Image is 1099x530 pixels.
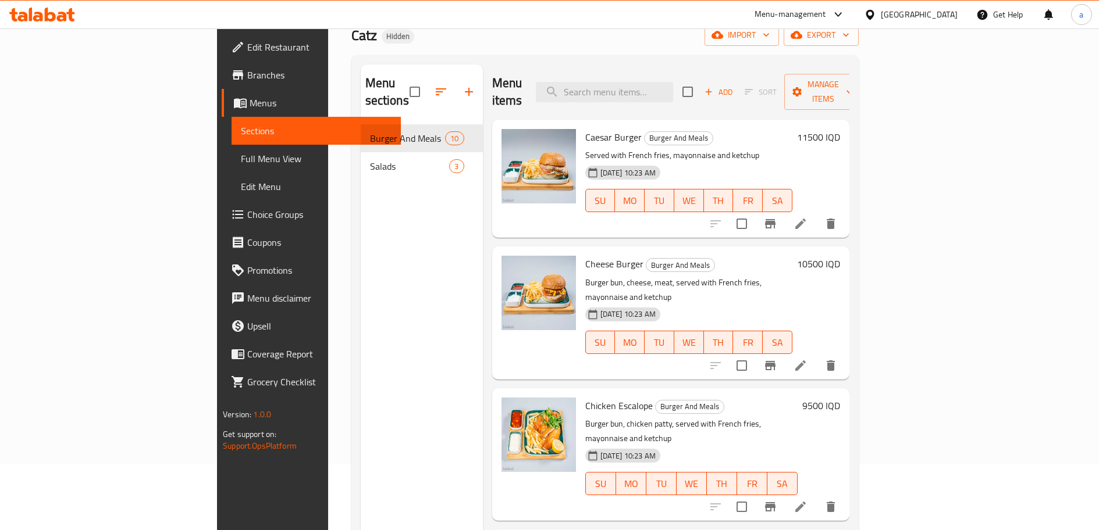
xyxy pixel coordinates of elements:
button: delete [817,352,845,379]
a: Menus [222,89,400,117]
span: Manage items [794,77,853,106]
button: FR [733,331,763,354]
span: Version: [223,407,251,422]
a: Edit menu item [794,359,808,373]
a: Promotions [222,256,400,284]
span: Grocery Checklist [247,375,391,389]
a: Menu disclaimer [222,284,400,312]
button: TU [645,189,674,212]
span: Coverage Report [247,347,391,361]
button: delete [817,210,845,238]
button: WE [674,331,704,354]
span: WE [681,475,702,492]
img: Caesar Burger [502,129,576,203]
span: Add item [700,83,737,101]
a: Full Menu View [232,145,400,173]
a: Coupons [222,228,400,256]
button: SA [763,189,792,212]
div: Salads3 [361,152,483,180]
span: 10 [446,133,463,144]
span: 3 [450,161,463,172]
span: Edit Restaurant [247,40,391,54]
span: Select to update [730,212,754,236]
span: Choice Groups [247,207,391,221]
a: Edit Restaurant [222,33,400,61]
span: TU [651,475,672,492]
span: SA [767,192,788,209]
span: [DATE] 10:23 AM [596,450,660,461]
a: Edit Menu [232,173,400,200]
button: export [784,24,859,46]
button: SU [585,189,616,212]
a: Support.OpsPlatform [223,438,297,453]
span: SA [767,334,788,351]
span: MO [621,475,642,492]
span: TH [712,475,732,492]
p: Served with French fries, mayonnaise and ketchup [585,148,792,163]
button: FR [733,189,763,212]
button: MO [615,331,645,354]
span: Coupons [247,235,391,249]
button: Branch-specific-item [756,493,784,521]
button: TU [646,472,677,495]
span: Branches [247,68,391,82]
button: Branch-specific-item [756,210,784,238]
a: Branches [222,61,400,89]
span: Burger And Meals [645,131,713,145]
span: FR [738,334,758,351]
button: WE [674,189,704,212]
span: Cheese Burger [585,255,643,273]
a: Edit menu item [794,500,808,514]
button: SU [585,472,616,495]
h6: 11500 IQD [797,129,840,145]
span: Sort sections [427,78,455,106]
span: Menus [250,96,391,110]
span: Select to update [730,353,754,378]
span: WE [679,334,699,351]
span: SU [591,334,611,351]
span: 1.0.0 [253,407,271,422]
span: Burger And Meals [370,131,446,145]
button: TU [645,331,674,354]
img: Chicken Escalope [502,397,576,472]
span: WE [679,192,699,209]
nav: Menu sections [361,120,483,185]
a: Sections [232,117,400,145]
button: Add [700,83,737,101]
span: Chicken Escalope [585,397,653,414]
a: Upsell [222,312,400,340]
div: Burger And Meals [644,131,713,145]
span: Burger And Meals [656,400,724,413]
button: SA [767,472,798,495]
span: Select to update [730,495,754,519]
span: export [793,28,849,42]
span: SA [772,475,793,492]
a: Edit menu item [794,217,808,231]
button: MO [615,189,645,212]
button: SA [763,331,792,354]
div: Burger And Meals [646,258,715,272]
span: TH [709,192,729,209]
button: TH [704,331,734,354]
h6: 9500 IQD [802,397,840,414]
button: WE [677,472,707,495]
button: import [705,24,779,46]
input: search [536,82,673,102]
img: Cheese Burger [502,256,576,330]
span: Menu disclaimer [247,291,391,305]
a: Grocery Checklist [222,368,400,396]
span: Edit Menu [241,180,391,194]
button: Manage items [784,74,862,110]
span: SU [591,192,611,209]
span: import [714,28,770,42]
button: Branch-specific-item [756,352,784,379]
span: TU [649,334,670,351]
span: Add [703,85,734,99]
p: Burger bun, chicken patty, served with French fries, mayonnaise and ketchup [585,417,798,446]
span: Full Menu View [241,152,391,166]
button: delete [817,493,845,521]
span: Salads [370,159,450,173]
span: Select section first [737,83,784,101]
a: Choice Groups [222,200,400,228]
